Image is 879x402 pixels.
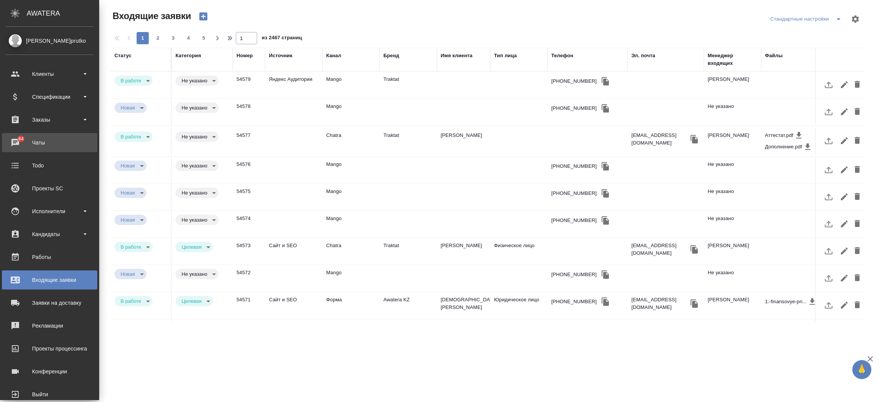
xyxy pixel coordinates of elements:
[851,76,864,94] button: Удалить
[114,296,153,306] div: В работе
[437,128,490,154] td: [PERSON_NAME]
[838,269,851,287] button: Редактировать
[689,133,700,145] button: Скопировать
[851,242,864,260] button: Удалить
[179,217,209,223] button: Не указано
[27,6,99,21] div: AWATERA
[175,161,219,171] div: В работе
[175,269,219,279] div: В работе
[6,251,93,263] div: Работы
[551,298,597,306] div: [PHONE_NUMBER]
[233,292,265,319] td: 54571
[179,244,204,250] button: Целевая
[380,128,437,154] td: Traktat
[167,34,179,42] span: 3
[551,271,597,278] div: [PHONE_NUMBER]
[838,215,851,233] button: Редактировать
[441,52,472,59] div: Имя клиента
[118,271,137,277] button: Новая
[114,52,132,59] div: Статус
[322,292,380,319] td: Форма
[851,103,864,121] button: Удалить
[114,103,146,113] div: В работе
[114,161,146,171] div: В работе
[179,77,209,84] button: Не указано
[2,270,97,289] a: Входящие заявки
[2,156,97,175] a: Todo
[179,271,209,277] button: Не указано
[6,297,93,309] div: Заявки на доставку
[198,32,210,44] button: 5
[114,269,146,279] div: В работе
[689,298,700,309] button: Скопировать
[819,269,838,287] button: Загрузить файл
[551,217,597,224] div: [PHONE_NUMBER]
[838,132,851,150] button: Редактировать
[380,319,437,346] td: Traktat
[437,292,490,319] td: [DEMOGRAPHIC_DATA][PERSON_NAME]
[233,99,265,125] td: 54578
[802,141,813,153] button: Скачать
[704,128,761,154] td: [PERSON_NAME]
[118,162,137,169] button: Новая
[265,72,322,98] td: Яндекс Аудитории
[167,32,179,44] button: 3
[322,128,380,154] td: Chatra
[198,34,210,42] span: 5
[2,133,97,152] a: 64Чаты
[179,190,209,196] button: Не указано
[114,132,153,142] div: В работе
[380,72,437,98] td: Traktat
[851,161,864,179] button: Удалить
[437,319,490,346] td: Группа компаний Форус
[233,128,265,154] td: 54577
[152,32,164,44] button: 2
[600,103,611,114] button: Скопировать
[851,296,864,314] button: Удалить
[182,34,195,42] span: 4
[326,52,341,59] div: Канал
[704,211,761,238] td: Не указано
[6,366,93,377] div: Конференции
[768,13,846,25] div: split button
[2,293,97,312] a: Заявки на доставку
[551,77,597,85] div: [PHONE_NUMBER]
[551,162,597,170] div: [PHONE_NUMBER]
[6,137,93,148] div: Чаты
[322,99,380,125] td: Mango
[383,52,399,59] div: Бренд
[179,133,209,140] button: Не указано
[838,242,851,260] button: Редактировать
[704,319,761,346] td: Не указано
[118,105,137,111] button: Новая
[111,10,191,22] span: Входящие заявки
[600,188,611,199] button: Скопировать
[704,72,761,98] td: [PERSON_NAME]
[689,244,700,255] button: Скопировать
[269,52,292,59] div: Источник
[6,160,93,171] div: Todo
[6,91,93,103] div: Спецификации
[265,238,322,265] td: Сайт и SEO
[380,292,437,319] td: Awatera KZ
[819,161,838,179] button: Загрузить файл
[6,228,93,240] div: Кандидаты
[322,211,380,238] td: Mango
[600,269,611,280] button: Скопировать
[838,188,851,206] button: Редактировать
[838,296,851,314] button: Редактировать
[765,132,793,139] p: Аттестат.pdf
[233,319,265,346] td: 54570
[179,105,209,111] button: Не указано
[118,77,143,84] button: В работе
[437,238,490,265] td: [PERSON_NAME]
[175,52,201,59] div: Категория
[819,242,838,260] button: Загрузить файл
[265,292,322,319] td: Сайт и SEO
[819,76,838,94] button: Загрузить файл
[14,135,28,143] span: 64
[851,132,864,150] button: Удалить
[322,265,380,292] td: Mango
[819,296,838,314] button: Загрузить файл
[322,238,380,265] td: Chatra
